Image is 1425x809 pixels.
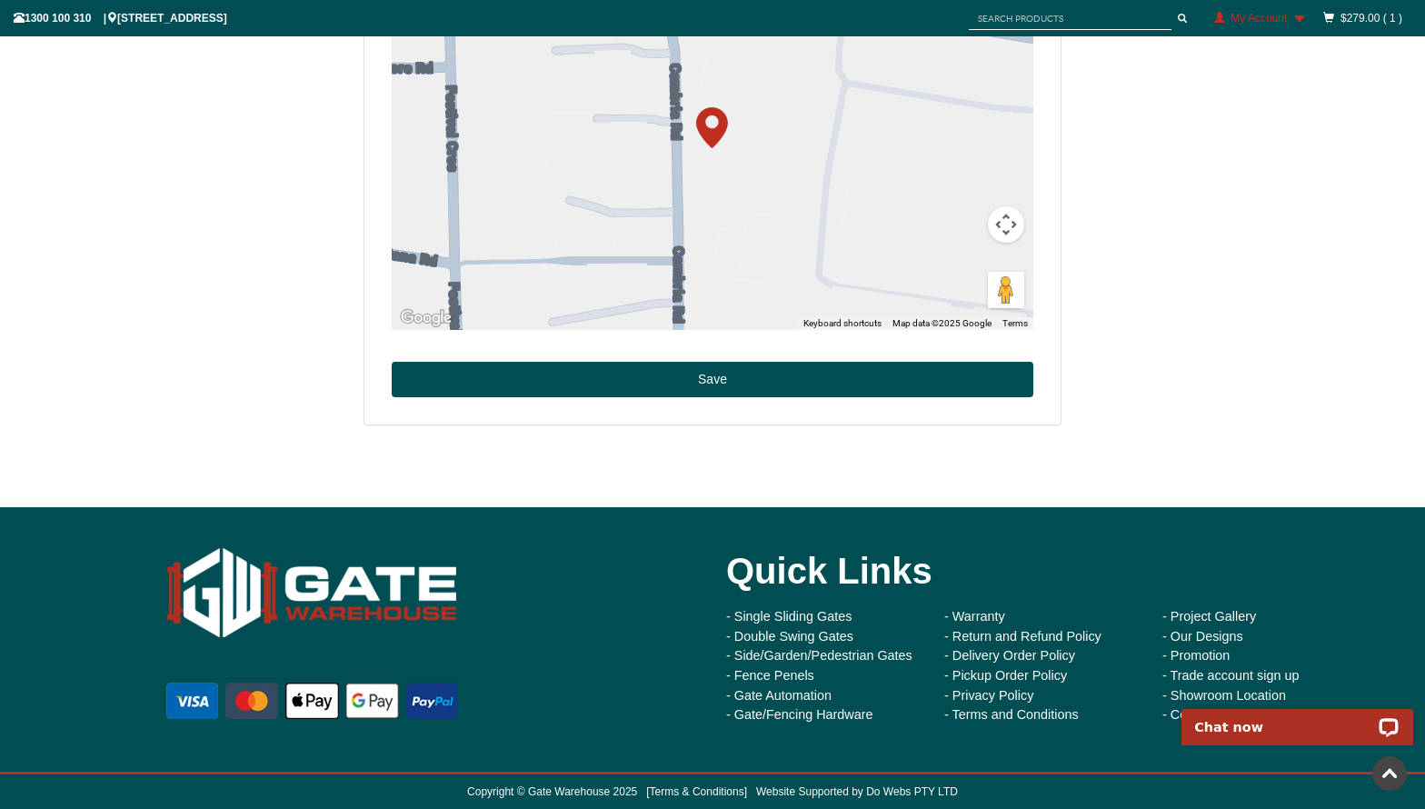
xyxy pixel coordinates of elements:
[163,534,462,652] img: Gate Warehouse
[163,679,462,723] img: payment options
[944,609,1005,624] a: - Warranty
[944,648,1075,663] a: - Delivery Order Policy
[1170,688,1425,745] iframe: LiveChat chat widget
[1162,707,1235,722] a: - Contact Us
[726,648,912,663] a: - Side/Garden/Pedestrian Gates
[1162,648,1230,663] a: - Promotion
[726,629,853,644] a: - Double Swing Gates
[1162,629,1243,644] a: - Our Designs
[1231,12,1287,25] span: My Account
[650,785,744,798] a: Terms & Conditions
[726,688,832,703] a: - Gate Automation
[944,668,1067,683] a: - Pickup Order Policy
[696,107,728,148] div: 31 Cambria Road, KEYSBOROUGH VIC 3173
[944,707,1079,722] a: - Terms and Conditions
[944,688,1033,703] a: - Privacy Policy
[969,7,1171,30] input: SEARCH PRODUCTS
[726,707,873,722] a: - Gate/Fencing Hardware
[726,668,814,683] a: - Fence Penels
[1340,12,1402,25] a: $279.00 ( 1 )
[637,785,747,798] span: [ ]
[1002,318,1028,328] a: Terms (opens in new tab)
[803,317,882,330] button: Keyboard shortcuts
[1162,609,1256,624] a: - Project Gallery
[944,629,1101,644] a: - Return and Refund Policy
[988,206,1024,243] button: Map camera controls
[14,12,227,25] span: 1300 100 310 | [STREET_ADDRESS]
[1162,668,1299,683] a: - Trade account sign up
[392,362,1033,398] button: Save
[1162,688,1286,703] a: - Showroom Location
[726,534,1353,607] div: Quick Links
[892,318,992,328] span: Map data ©2025 Google
[726,609,852,624] a: - Single Sliding Gates
[756,785,958,798] a: Website Supported by Do Webs PTY LTD
[396,306,456,330] a: Open this area in Google Maps (opens a new window)
[396,306,456,330] img: Google
[988,272,1024,308] button: Drag Pegman onto the map to open Street View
